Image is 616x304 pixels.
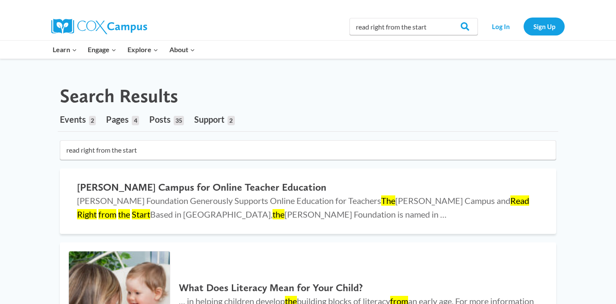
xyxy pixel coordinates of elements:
[60,85,178,107] h1: Search Results
[179,282,539,294] h2: What Does Literacy Mean for Your Child?
[272,209,284,219] mark: the
[228,116,234,125] span: 2
[349,18,478,35] input: Search Cox Campus
[510,195,529,206] mark: Read
[89,116,96,125] span: 2
[77,209,97,219] mark: Right
[482,18,519,35] a: Log In
[132,116,139,125] span: 4
[149,107,184,131] a: Posts35
[60,168,556,234] a: [PERSON_NAME] Campus for Online Teacher Education [PERSON_NAME] Foundation Generously Supports On...
[169,44,195,55] span: About
[482,18,565,35] nav: Secondary Navigation
[149,114,171,124] span: Posts
[194,107,234,131] a: Support2
[77,195,529,219] span: [PERSON_NAME] Foundation Generously Supports Online Education for Teachers [PERSON_NAME] Campus a...
[524,18,565,35] a: Sign Up
[194,114,225,124] span: Support
[174,116,184,125] span: 35
[127,44,158,55] span: Explore
[106,114,129,124] span: Pages
[53,44,77,55] span: Learn
[106,107,139,131] a: Pages4
[132,209,150,219] mark: Start
[118,209,130,219] mark: the
[51,19,147,34] img: Cox Campus
[98,209,116,219] mark: from
[381,195,395,206] mark: The
[47,41,200,59] nav: Primary Navigation
[60,140,556,160] input: Search for...
[88,44,116,55] span: Engage
[77,181,539,194] h2: [PERSON_NAME] Campus for Online Teacher Education
[60,114,86,124] span: Events
[60,107,96,131] a: Events2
